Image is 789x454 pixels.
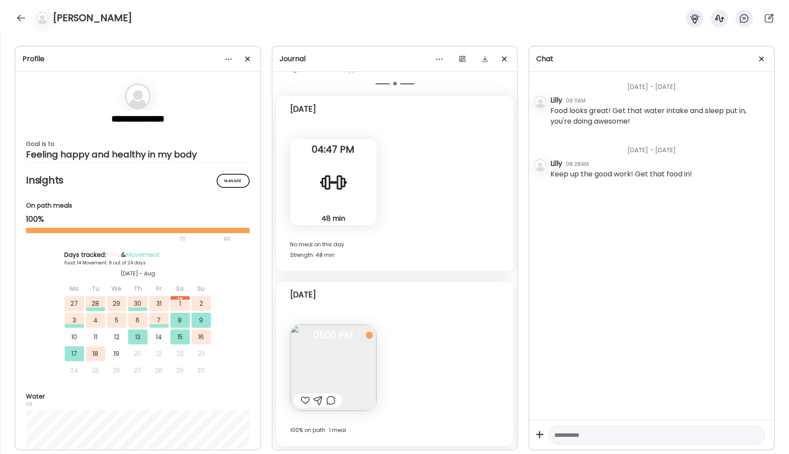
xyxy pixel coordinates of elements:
[65,330,84,344] div: 10
[290,239,500,260] div: No meal on this day Strength: 48 min
[128,313,147,328] div: 6
[170,281,190,296] div: Sa
[550,106,767,127] div: Food looks great! Get that water intake and sleep put in, you're doing awesome!
[65,281,84,296] div: Mo
[290,289,316,300] div: [DATE]
[192,363,211,378] div: 30
[290,146,376,154] span: 04:47 PM
[53,11,132,25] h4: [PERSON_NAME]
[294,214,373,223] div: 48 min
[550,135,767,158] div: [DATE] - [DATE]
[86,313,105,328] div: 4
[86,281,105,296] div: Tu
[290,104,316,114] div: [DATE]
[107,330,126,344] div: 12
[149,330,169,344] div: 14
[192,346,211,361] div: 23
[192,296,211,311] div: 2
[65,346,84,361] div: 17
[107,296,126,311] div: 29
[107,281,126,296] div: We
[86,363,105,378] div: 25
[290,331,376,339] span: 01:00 PM
[149,296,169,311] div: 31
[149,313,169,328] div: 7
[64,260,211,266] div: Food: 14 Movement: 9 out of 24 days
[192,330,211,344] div: 16
[125,83,151,110] img: bg-avatar-default.svg
[192,281,211,296] div: Su
[566,160,589,168] div: 08:28AM
[550,72,767,95] div: [DATE] - [DATE]
[170,296,190,311] div: 1
[26,139,250,149] div: Goal is to
[126,250,160,259] span: Movement
[36,12,48,24] img: bg-avatar-default.svg
[192,313,211,328] div: 9
[107,313,126,328] div: 5
[86,330,105,344] div: 11
[107,346,126,361] div: 19
[170,363,190,378] div: 29
[128,346,147,361] div: 20
[128,363,147,378] div: 27
[26,149,250,160] div: Feeling happy and healthy in my body
[26,214,250,224] div: 100%
[128,281,147,296] div: Th
[106,250,121,259] span: Food
[280,54,510,64] div: Journal
[26,392,250,401] div: Water
[290,325,376,411] img: images%2FTWbYycbN6VXame8qbTiqIxs9Hvy2%2F8YjIBzHZDtEdViZzlHTT%2F40HzzdCv2Hnl7Yzkkt6X_240
[64,270,211,278] div: [DATE] - Aug
[107,363,126,378] div: 26
[170,313,190,328] div: 8
[534,159,546,172] img: bg-avatar-default.svg
[128,330,147,344] div: 13
[64,250,211,260] div: Days tracked: &
[22,54,253,64] div: Profile
[534,96,546,108] img: bg-avatar-default.svg
[26,401,250,406] div: oz
[550,158,562,169] div: Lilly
[128,296,147,311] div: 30
[65,363,84,378] div: 24
[170,346,190,361] div: 22
[217,174,250,188] div: Manage
[170,296,190,300] div: Aug
[149,281,169,296] div: Fr
[536,54,767,64] div: Chat
[149,363,169,378] div: 28
[86,296,105,311] div: 28
[170,330,190,344] div: 15
[26,201,250,210] div: On path meals
[26,234,221,244] div: 70
[65,296,84,311] div: 27
[223,234,232,244] div: 90
[65,313,84,328] div: 3
[550,169,692,179] div: Keep up the good work! Get that food in!
[26,174,250,187] h2: Insights
[149,346,169,361] div: 21
[86,346,105,361] div: 18
[290,425,500,436] div: 100% on path · 1 meal
[566,97,586,105] div: 09:11AM
[550,95,562,106] div: Lilly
